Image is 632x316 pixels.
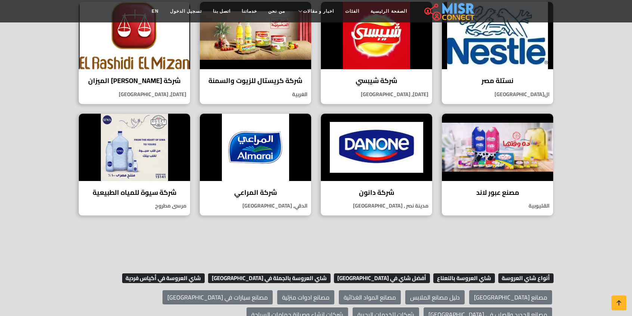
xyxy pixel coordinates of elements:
h4: شركة سيوة للمياه الطبيعية [84,188,185,197]
a: تسجيل الدخول [164,4,207,18]
p: [DATE], [GEOGRAPHIC_DATA] [79,90,190,98]
span: اخبار و مقالات [303,8,334,15]
a: خدماتنا [236,4,263,18]
a: أفضل شاي في [GEOGRAPHIC_DATA] [332,272,430,283]
a: شركة المراعي شركة المراعي الدقي, [GEOGRAPHIC_DATA] [195,113,316,216]
p: مدينة نصر , [GEOGRAPHIC_DATA] [321,202,432,210]
span: شاي العروسة في أكياس فردية [122,273,205,283]
a: اخبار و مقالات [291,4,340,18]
a: أنواع شاي العروسة [496,272,554,283]
a: شركة دانون شركة دانون مدينة نصر , [GEOGRAPHIC_DATA] [316,113,437,216]
a: اتصل بنا [207,4,236,18]
h4: شركة شيبسي [326,77,427,85]
a: دليل مصانع الملابس [405,290,465,304]
h4: شركة دانون [326,188,427,197]
a: من نحن [263,4,290,18]
p: ال[GEOGRAPHIC_DATA] [442,90,553,98]
a: نستلة مصر نستلة مصر ال[GEOGRAPHIC_DATA] [437,1,558,104]
a: شركة شيبسي شركة شيبسي [DATE], [GEOGRAPHIC_DATA] [316,1,437,104]
a: شاي العروسة بالنعناع [431,272,495,283]
a: مصانع المواد الغذائية [339,290,401,304]
img: شركة كريستال للزيوت والسمنة [200,2,311,69]
h4: شركة كريستال للزيوت والسمنة [205,77,306,85]
img: شركة سيوة للمياه الطبيعية [79,114,190,181]
p: الدقي, [GEOGRAPHIC_DATA] [200,202,311,210]
img: نستلة مصر [442,2,553,69]
p: [DATE], [GEOGRAPHIC_DATA] [321,90,432,98]
p: الغربية [200,90,311,98]
h4: نستلة مصر [447,77,548,85]
p: مرسى مطروح [79,202,190,210]
img: شركة دانون [321,114,432,181]
span: شاي العروسة بالنعناع [433,273,495,283]
a: مصانع ادوات منزلية [277,290,334,304]
a: مصنع عبور لاند مصنع عبور لاند القليوبية [437,113,558,216]
img: شركة المراعي [200,114,311,181]
a: شركة الرشيدي الميزان شركة [PERSON_NAME] الميزان [DATE], [GEOGRAPHIC_DATA] [74,1,195,104]
h4: مصنع عبور لاند [447,188,548,197]
a: شاي العروسة في أكياس فردية [120,272,205,283]
img: main.misr_connect [424,2,474,21]
a: شركة سيوة للمياه الطبيعية شركة سيوة للمياه الطبيعية مرسى مطروح [74,113,195,216]
img: مصنع عبور لاند [442,114,553,181]
a: مصانع [GEOGRAPHIC_DATA] [469,290,552,304]
a: EN [146,4,164,18]
a: الفئات [340,4,365,18]
h4: شركة [PERSON_NAME] الميزان [84,77,185,85]
span: شاي العروسة بالجملة في [GEOGRAPHIC_DATA] [208,273,331,283]
a: شاي العروسة بالجملة في [GEOGRAPHIC_DATA] [206,272,331,283]
a: شركة كريستال للزيوت والسمنة شركة كريستال للزيوت والسمنة الغربية [195,1,316,104]
span: أنواع شاي العروسة [498,273,554,283]
h4: شركة المراعي [205,188,306,197]
p: القليوبية [442,202,553,210]
img: شركة شيبسي [321,2,432,69]
a: مصانع سيارات في [GEOGRAPHIC_DATA] [162,290,273,304]
span: أفضل شاي في [GEOGRAPHIC_DATA] [334,273,430,283]
img: شركة الرشيدي الميزان [79,2,190,69]
a: الصفحة الرئيسية [365,4,412,18]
